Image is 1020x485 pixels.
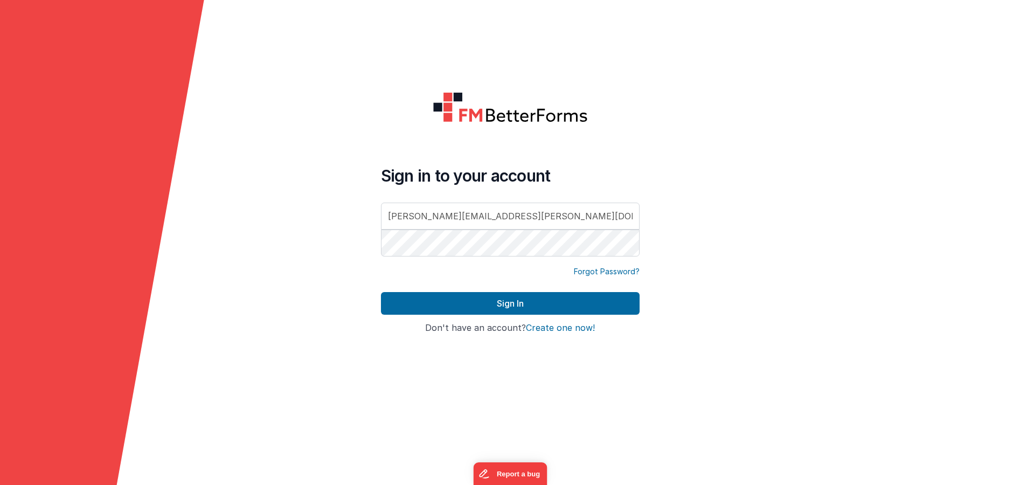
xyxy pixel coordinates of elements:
[574,266,640,277] a: Forgot Password?
[381,166,640,185] h4: Sign in to your account
[381,323,640,333] h4: Don't have an account?
[473,462,547,485] iframe: Marker.io feedback button
[526,323,595,333] button: Create one now!
[381,292,640,315] button: Sign In
[381,203,640,230] input: Email Address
